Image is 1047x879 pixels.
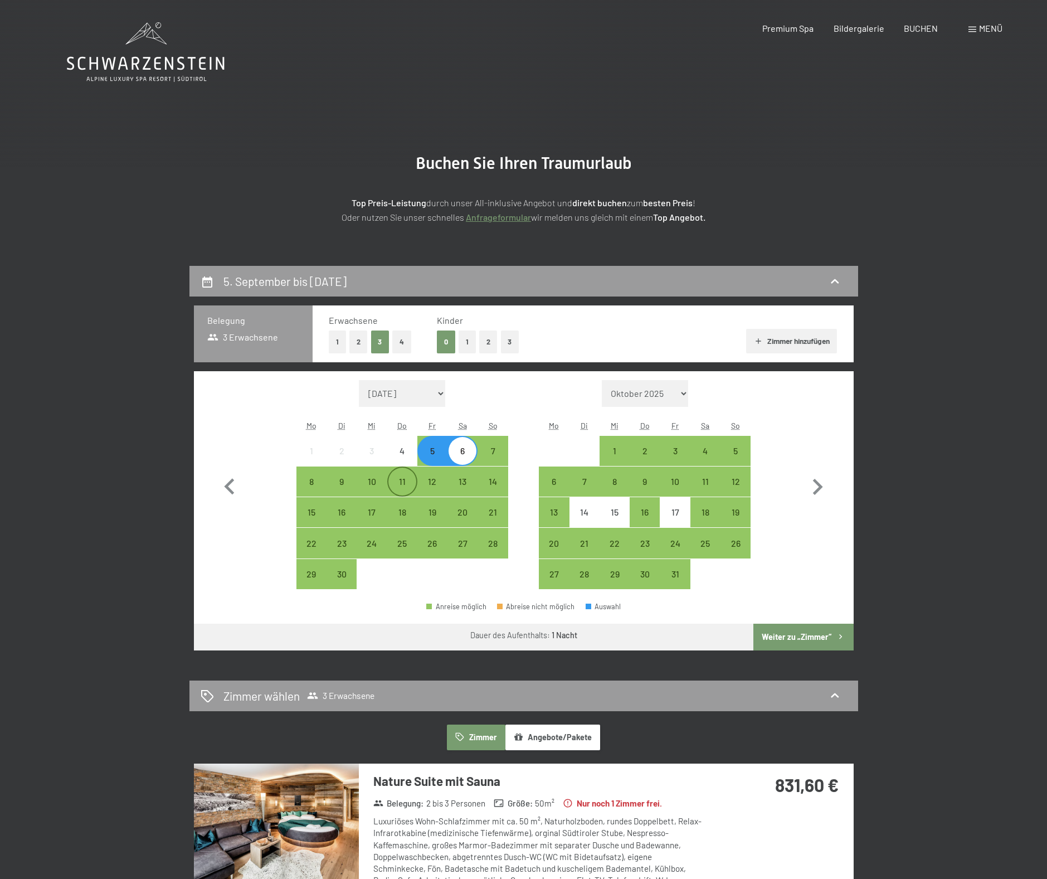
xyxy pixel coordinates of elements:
[373,798,424,809] strong: Belegung :
[762,23,814,33] a: Premium Spa
[426,798,485,809] span: 2 bis 3 Personen
[581,421,588,430] abbr: Dienstag
[489,421,498,430] abbr: Sonntag
[449,539,476,567] div: 27
[660,528,690,558] div: Fri Oct 24 2025
[447,497,478,527] div: Anreise möglich
[569,559,600,589] div: Anreise möglich
[479,331,498,353] button: 2
[387,528,417,558] div: Thu Sep 25 2025
[213,380,246,590] button: Vorheriger Monat
[296,436,327,466] div: Mon Sep 01 2025
[296,559,327,589] div: Anreise möglich
[600,497,630,527] div: Anreise nicht möglich
[571,508,598,536] div: 14
[600,436,630,466] div: Anreise möglich
[540,570,568,598] div: 27
[296,467,327,497] div: Anreise möglich
[397,421,407,430] abbr: Donnerstag
[539,467,569,497] div: Anreise möglich
[722,539,749,567] div: 26
[630,467,660,497] div: Anreise möglich
[660,436,690,466] div: Fri Oct 03 2025
[417,467,447,497] div: Fri Sep 12 2025
[630,559,660,589] div: Thu Oct 30 2025
[720,528,751,558] div: Anreise möglich
[327,528,357,558] div: Tue Sep 23 2025
[720,436,751,466] div: Anreise möglich
[387,528,417,558] div: Anreise möglich
[296,528,327,558] div: Mon Sep 22 2025
[417,467,447,497] div: Anreise möglich
[494,798,533,809] strong: Größe :
[478,436,508,466] div: Sun Sep 07 2025
[631,508,659,536] div: 16
[691,477,719,505] div: 11
[631,477,659,505] div: 9
[296,497,327,527] div: Mon Sep 15 2025
[600,559,630,589] div: Wed Oct 29 2025
[691,539,719,567] div: 25
[722,446,749,474] div: 5
[701,421,709,430] abbr: Samstag
[660,528,690,558] div: Anreise möglich
[569,528,600,558] div: Tue Oct 21 2025
[563,798,662,809] strong: Nur noch 1 Zimmer frei.
[358,539,386,567] div: 24
[539,528,569,558] div: Mon Oct 20 2025
[296,436,327,466] div: Anreise nicht möglich
[600,467,630,497] div: Anreise möglich
[418,508,446,536] div: 19
[417,528,447,558] div: Anreise möglich
[459,331,476,353] button: 1
[373,773,705,790] h3: Nature Suite mit Sauna
[478,467,508,497] div: Anreise möglich
[392,331,411,353] button: 4
[298,539,325,567] div: 22
[426,603,486,610] div: Anreise möglich
[539,559,569,589] div: Anreise möglich
[601,477,629,505] div: 8
[569,497,600,527] div: Anreise nicht möglich
[601,508,629,536] div: 15
[357,497,387,527] div: Wed Sep 17 2025
[479,446,507,474] div: 7
[640,421,650,430] abbr: Donnerstag
[328,539,356,567] div: 23
[368,421,376,430] abbr: Mittwoch
[630,436,660,466] div: Thu Oct 02 2025
[549,421,559,430] abbr: Montag
[671,421,679,430] abbr: Freitag
[501,331,519,353] button: 3
[447,528,478,558] div: Sat Sep 27 2025
[746,329,837,353] button: Zimmer hinzufügen
[691,446,719,474] div: 4
[722,477,749,505] div: 12
[479,508,507,536] div: 21
[329,331,346,353] button: 1
[979,23,1002,33] span: Menü
[358,477,386,505] div: 10
[569,559,600,589] div: Tue Oct 28 2025
[329,315,378,326] span: Erwachsene
[600,436,630,466] div: Wed Oct 01 2025
[447,436,478,466] div: Anreise möglich
[349,331,368,353] button: 2
[540,508,568,536] div: 13
[296,497,327,527] div: Anreise möglich
[505,725,600,750] button: Angebote/Pakete
[600,528,630,558] div: Anreise möglich
[690,528,720,558] div: Anreise möglich
[660,559,690,589] div: Anreise möglich
[358,446,386,474] div: 3
[388,508,416,536] div: 18
[223,274,347,288] h2: 5. September bis [DATE]
[569,497,600,527] div: Tue Oct 14 2025
[417,436,447,466] div: Fri Sep 05 2025
[660,467,690,497] div: Fri Oct 10 2025
[630,467,660,497] div: Thu Oct 09 2025
[447,436,478,466] div: Sat Sep 06 2025
[601,539,629,567] div: 22
[661,477,689,505] div: 10
[296,559,327,589] div: Mon Sep 29 2025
